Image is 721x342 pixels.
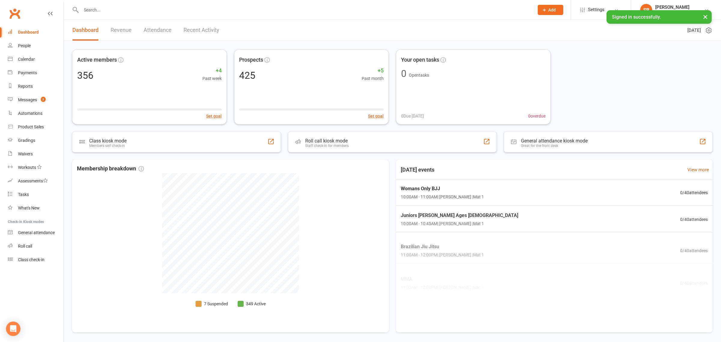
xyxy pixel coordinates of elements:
[521,138,588,144] div: General attendance kiosk mode
[401,56,439,64] span: Your open tasks
[206,113,222,119] button: Set goal
[680,247,708,254] span: 0 / 40 attendees
[202,75,222,82] span: Past week
[18,57,35,62] div: Calendar
[362,75,384,82] span: Past month
[538,5,563,15] button: Add
[8,26,63,39] a: Dashboard
[396,164,439,175] h3: [DATE] events
[521,144,588,148] div: Great for the front desk
[18,43,31,48] div: People
[184,20,219,41] a: Recent Activity
[8,134,63,147] a: Gradings
[8,39,63,53] a: People
[680,280,708,286] span: 0 / 40 attendees
[401,194,484,200] span: 10:00AM - 11:00AM | [PERSON_NAME] | Mat 1
[401,185,484,193] span: Womans Only BJJ
[401,69,406,78] div: 0
[8,107,63,120] a: Automations
[111,20,132,41] a: Revenue
[144,20,172,41] a: Attendance
[6,322,20,336] div: Open Intercom Messenger
[655,5,699,10] div: [PERSON_NAME]
[401,275,484,283] span: MMA
[238,301,266,307] li: 349 Active
[8,226,63,240] a: General attendance kiosk mode
[401,243,484,251] span: Brazilian Jiu Jitsu
[8,174,63,188] a: Assessments
[18,124,44,129] div: Product Sales
[687,166,709,173] a: View more
[8,240,63,253] a: Roll call
[700,10,711,23] button: ×
[18,111,42,116] div: Automations
[239,71,255,80] div: 425
[8,93,63,107] a: Messages 2
[77,164,144,173] span: Membership breakdown
[401,113,424,119] span: 0 Due [DATE]
[18,138,35,143] div: Gradings
[18,230,55,235] div: General attendance
[588,3,604,17] span: Settings
[8,188,63,201] a: Tasks
[680,216,708,223] span: 0 / 40 attendees
[18,30,39,35] div: Dashboard
[362,66,384,75] span: +5
[79,6,530,14] input: Search...
[368,113,384,119] button: Set goal
[8,80,63,93] a: Reports
[305,138,349,144] div: Roll call kiosk mode
[548,8,556,12] span: Add
[8,161,63,174] a: Workouts
[18,97,37,102] div: Messages
[401,284,484,291] span: 11:00AM - 12:00PM | [PERSON_NAME] | Mat 1
[18,179,48,183] div: Assessments
[77,56,117,64] span: Active members
[687,27,701,34] span: [DATE]
[18,151,33,156] div: Waivers
[18,257,44,262] div: Class check-in
[401,252,484,258] span: 11:00AM - 12:00PM | [PERSON_NAME] | Mat 1
[8,147,63,161] a: Waivers
[8,120,63,134] a: Product Sales
[77,71,93,80] div: 356
[18,244,32,249] div: Roll call
[612,14,661,20] span: Signed in successfully.
[89,138,126,144] div: Class kiosk mode
[239,56,263,64] span: Prospects
[89,144,126,148] div: Members self check-in
[8,53,63,66] a: Calendar
[18,206,40,210] div: What's New
[528,113,546,119] span: 0 overdue
[8,201,63,215] a: What's New
[401,212,518,219] span: Juniors [PERSON_NAME] Ages [DEMOGRAPHIC_DATA]
[640,4,652,16] div: SB
[18,84,33,89] div: Reports
[72,20,99,41] a: Dashboard
[7,6,22,21] a: Clubworx
[8,66,63,80] a: Payments
[18,192,29,197] div: Tasks
[18,165,36,170] div: Workouts
[305,144,349,148] div: Staff check-in for members
[655,10,699,15] div: Bankstown Martial Arts
[196,301,228,307] li: 7 Suspended
[41,97,46,102] span: 2
[18,70,37,75] div: Payments
[401,220,518,227] span: 10:00AM - 10:45AM | [PERSON_NAME] | Mat 1
[8,253,63,267] a: Class kiosk mode
[409,73,429,78] span: Open tasks
[202,66,222,75] span: +4
[680,189,708,196] span: 0 / 40 attendees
